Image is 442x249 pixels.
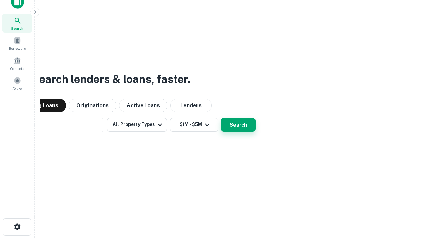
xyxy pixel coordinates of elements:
[170,99,212,112] button: Lenders
[2,34,32,53] a: Borrowers
[9,46,26,51] span: Borrowers
[170,118,218,132] button: $1M - $5M
[107,118,167,132] button: All Property Types
[2,54,32,73] a: Contacts
[12,86,22,91] span: Saved
[2,14,32,33] a: Search
[69,99,116,112] button: Originations
[119,99,167,112] button: Active Loans
[407,194,442,227] iframe: Chat Widget
[10,66,24,71] span: Contacts
[11,26,23,31] span: Search
[2,74,32,93] a: Saved
[221,118,256,132] button: Search
[31,71,190,87] h3: Search lenders & loans, faster.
